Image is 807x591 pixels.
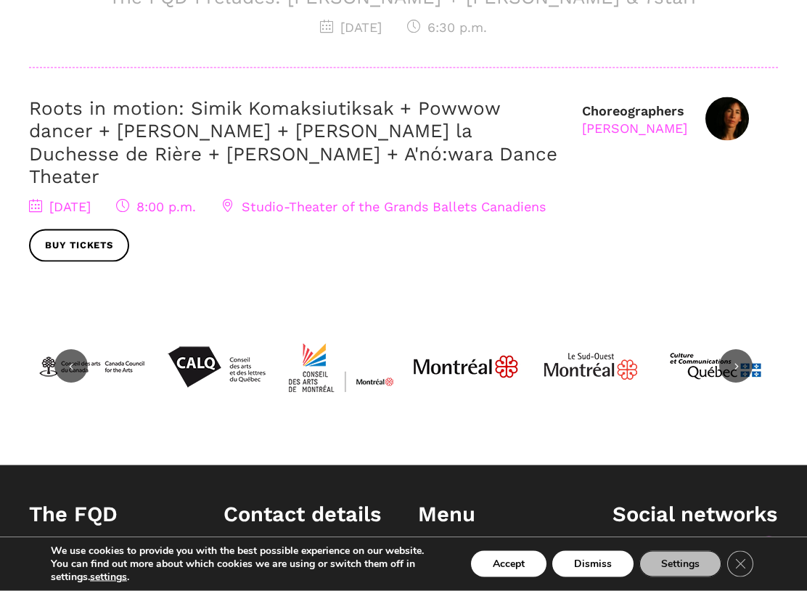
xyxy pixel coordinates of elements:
[49,199,91,214] font: [DATE]
[471,551,546,577] button: Accept
[90,570,127,584] font: settings
[340,20,382,35] font: [DATE]
[613,502,777,526] font: Social networks
[287,313,396,422] img: CMYK_Logo_CAMMontreal
[127,570,129,584] font: .
[51,544,424,558] font: We use cookies to provide you with the best possible experience on our website.
[224,502,381,526] font: Contact details
[552,551,634,577] button: Dismiss
[493,557,525,571] font: Accept
[29,97,557,187] a: Roots in motion: Simik Komaksiutiksak + Powwow dancer + [PERSON_NAME] + [PERSON_NAME] la Duchesse...
[427,20,487,35] font: 6:30 p.m.
[418,502,475,526] font: Menu
[29,229,129,262] a: Buy tickets
[727,551,753,577] button: Close GDPR Cookie Banner
[37,313,146,422] img: CAC_BW_black_f
[582,121,687,136] font: [PERSON_NAME]
[661,313,770,422] img: mccq-3-3
[136,199,196,214] font: 8:00 p.m.
[242,199,546,214] font: Studio-Theater of the Grands Ballets Canadiens
[582,103,684,118] font: Choreographers
[705,97,749,141] img: Diabo.Barbara Headshot
[90,571,127,584] button: settings
[574,557,612,571] font: Dismiss
[536,313,645,422] img: Logo_Mtl_Le_Sud-Ouest.svg_
[661,557,700,571] font: Settings
[45,240,113,250] font: Buy tickets
[29,502,118,526] font: The FQD
[51,557,415,584] font: You can find out more about which cookies we are using or switch them off in settings.
[639,551,721,577] button: Settings
[162,313,271,422] img: Calq_noir
[411,313,520,422] img: JPGnr_b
